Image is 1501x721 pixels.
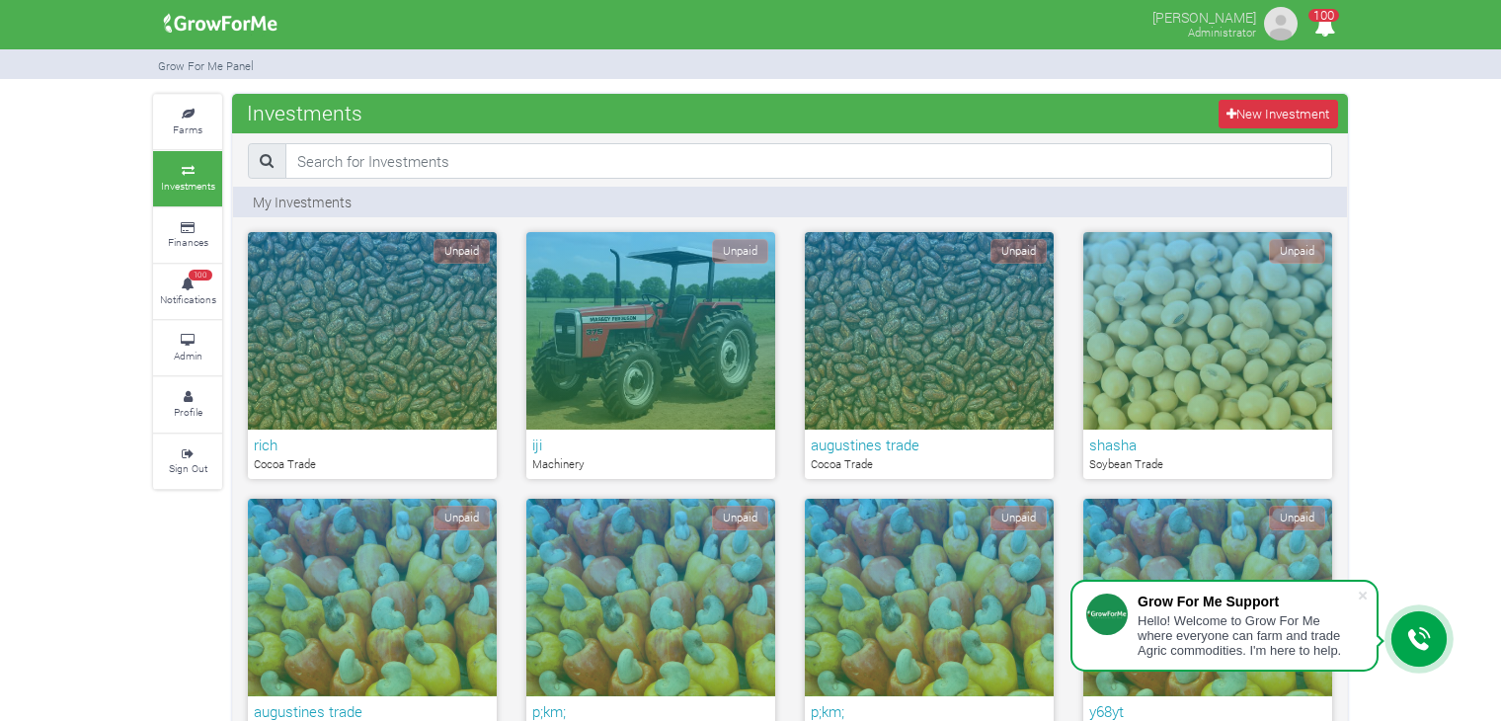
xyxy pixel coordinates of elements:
[189,270,212,281] span: 100
[174,405,202,419] small: Profile
[174,349,202,362] small: Admin
[1305,4,1344,48] i: Notifications
[242,93,367,132] span: Investments
[169,461,207,475] small: Sign Out
[1138,594,1357,609] div: Grow For Me Support
[1269,239,1325,264] span: Unpaid
[1152,4,1256,28] p: [PERSON_NAME]
[161,179,215,193] small: Investments
[1219,100,1338,128] a: New Investment
[1089,436,1326,453] h6: shasha
[254,436,491,453] h6: rich
[990,506,1047,530] span: Unpaid
[253,192,352,212] p: My Investments
[811,436,1048,453] h6: augustines trade
[811,456,1048,473] p: Cocoa Trade
[1089,702,1326,720] h6: y68yt
[712,506,768,530] span: Unpaid
[1308,9,1339,22] span: 100
[248,232,497,479] a: Unpaid rich Cocoa Trade
[153,208,222,263] a: Finances
[434,239,490,264] span: Unpaid
[1083,232,1332,479] a: Unpaid shasha Soybean Trade
[526,232,775,479] a: Unpaid iji Machinery
[1188,25,1256,40] small: Administrator
[158,58,254,73] small: Grow For Me Panel
[1269,506,1325,530] span: Unpaid
[153,151,222,205] a: Investments
[712,239,768,264] span: Unpaid
[153,321,222,375] a: Admin
[157,4,284,43] img: growforme image
[254,702,491,720] h6: augustines trade
[1089,456,1326,473] p: Soybean Trade
[153,435,222,489] a: Sign Out
[285,143,1332,179] input: Search for Investments
[254,456,491,473] p: Cocoa Trade
[153,265,222,319] a: 100 Notifications
[532,702,769,720] h6: p;km;
[1305,19,1344,38] a: 100
[168,235,208,249] small: Finances
[153,377,222,432] a: Profile
[153,95,222,149] a: Farms
[990,239,1047,264] span: Unpaid
[160,292,216,306] small: Notifications
[1261,4,1301,43] img: growforme image
[805,232,1054,479] a: Unpaid augustines trade Cocoa Trade
[532,456,769,473] p: Machinery
[434,506,490,530] span: Unpaid
[532,436,769,453] h6: iji
[811,702,1048,720] h6: p;km;
[1138,613,1357,658] div: Hello! Welcome to Grow For Me where everyone can farm and trade Agric commodities. I'm here to help.
[173,122,202,136] small: Farms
